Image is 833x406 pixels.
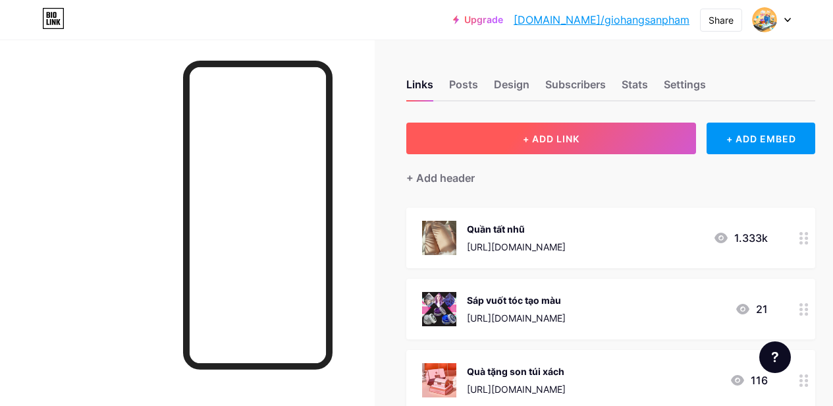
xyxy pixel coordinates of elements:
div: Design [494,76,529,100]
div: Links [406,76,433,100]
div: + ADD EMBED [707,123,815,154]
a: [DOMAIN_NAME]/giohangsanpham [514,12,689,28]
div: [URL][DOMAIN_NAME] [467,382,566,396]
div: 21 [735,301,768,317]
img: Sáp vuốt tóc tạo màu [422,292,456,326]
a: Upgrade [453,14,503,25]
div: Quà tặng son túi xách [467,364,566,378]
div: Subscribers [545,76,606,100]
div: 1.333k [713,230,768,246]
div: Sáp vuốt tóc tạo màu [467,293,566,307]
div: [URL][DOMAIN_NAME] [467,240,566,254]
div: [URL][DOMAIN_NAME] [467,311,566,325]
img: lin ho [752,7,777,32]
div: Stats [622,76,648,100]
div: + Add header [406,170,475,186]
img: Quà tặng son túi xách [422,363,456,397]
div: Posts [449,76,478,100]
span: + ADD LINK [523,133,579,144]
div: Share [709,13,734,27]
button: + ADD LINK [406,123,696,154]
div: Quần tất nhũ [467,222,566,236]
img: Quần tất nhũ [422,221,456,255]
div: Settings [664,76,706,100]
div: 116 [730,372,768,388]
